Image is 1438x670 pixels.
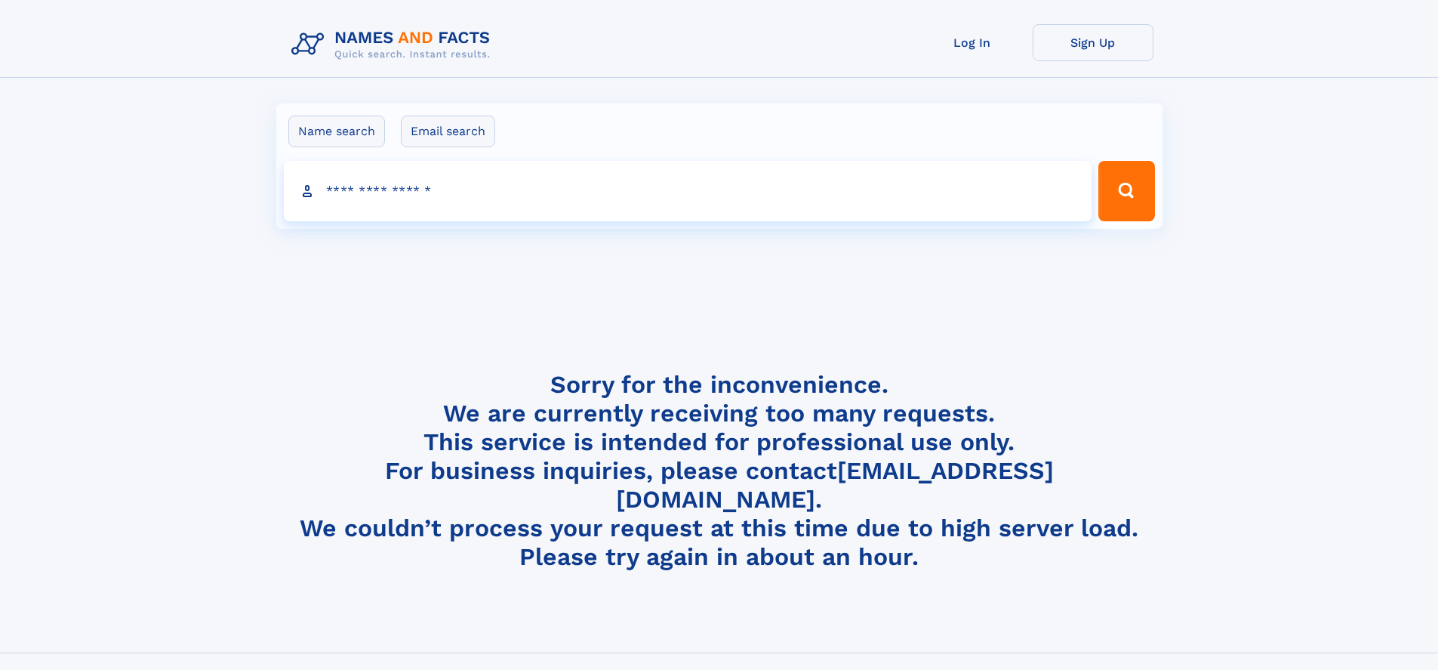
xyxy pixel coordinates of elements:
[616,456,1054,514] a: [EMAIL_ADDRESS][DOMAIN_NAME]
[1033,24,1153,61] a: Sign Up
[912,24,1033,61] a: Log In
[288,116,385,147] label: Name search
[284,161,1092,221] input: search input
[285,24,503,65] img: Logo Names and Facts
[1098,161,1154,221] button: Search Button
[285,370,1153,572] h4: Sorry for the inconvenience. We are currently receiving too many requests. This service is intend...
[401,116,495,147] label: Email search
